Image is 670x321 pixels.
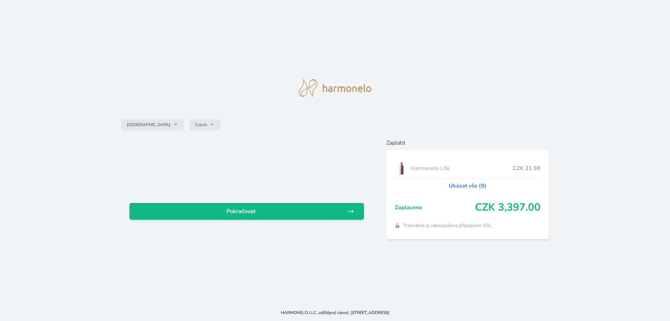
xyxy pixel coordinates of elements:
[299,79,371,97] img: logo.svg
[395,160,408,177] img: CLEAN_LIFE_se_stinem_x-lo.jpg
[127,122,170,127] span: [GEOGRAPHIC_DATA]
[195,122,207,127] span: Czech
[403,222,492,229] span: Transakce je zabezpečena připojením SSL
[386,139,549,147] h6: Zaplatit
[121,119,184,130] button: [GEOGRAPHIC_DATA]
[135,207,347,216] span: Pokračovat
[395,203,475,212] span: Zaplaceno
[189,119,221,130] button: Czech
[129,203,364,220] a: Pokračovat
[411,164,513,173] span: Harmonelo Life
[513,164,541,173] span: CZK 21.98
[475,201,541,214] span: CZK 3,397.00
[449,182,486,190] a: Ukázat vše (9)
